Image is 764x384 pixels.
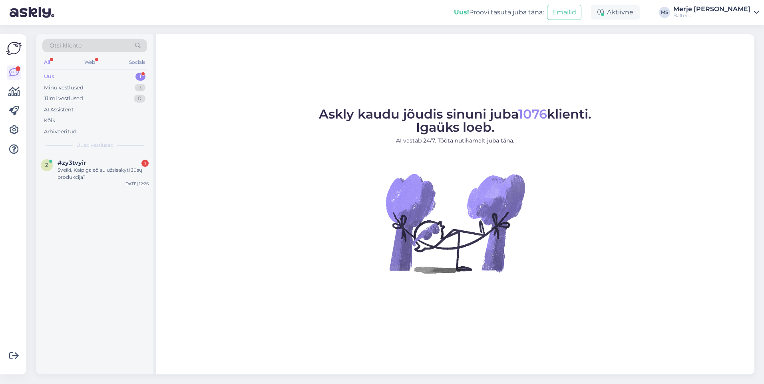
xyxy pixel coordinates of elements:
[319,137,591,145] p: AI vastab 24/7. Tööta nutikamalt juba täna.
[673,12,750,19] div: Balteco
[58,159,86,166] span: #zy3tvyir
[383,151,527,295] img: No Chat active
[44,117,56,125] div: Kõik
[319,106,591,135] span: Askly kaudu jõudis sinuni juba klienti. Igaüks loeb.
[135,84,145,92] div: 3
[45,162,48,168] span: z
[83,57,97,67] div: Web
[76,142,113,149] span: Uued vestlused
[659,7,670,18] div: MS
[673,6,750,12] div: Merje [PERSON_NAME]
[135,73,145,81] div: 1
[44,84,84,92] div: Minu vestlused
[141,160,149,167] div: 1
[44,73,54,81] div: Uus
[58,166,149,181] div: Sveiki, Kaip galėčiau užsisakyti Jūsų produkciją?
[673,6,759,19] a: Merje [PERSON_NAME]Balteco
[127,57,147,67] div: Socials
[547,5,581,20] button: Emailid
[42,57,52,67] div: All
[454,8,469,16] b: Uus!
[124,181,149,187] div: [DATE] 12:26
[44,128,77,136] div: Arhiveeritud
[44,106,74,114] div: AI Assistent
[454,8,544,17] div: Proovi tasuta juba täna:
[44,95,83,103] div: Tiimi vestlused
[134,95,145,103] div: 0
[518,106,547,122] span: 1076
[6,41,22,56] img: Askly Logo
[50,42,82,50] span: Otsi kliente
[591,5,640,20] div: Aktiivne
